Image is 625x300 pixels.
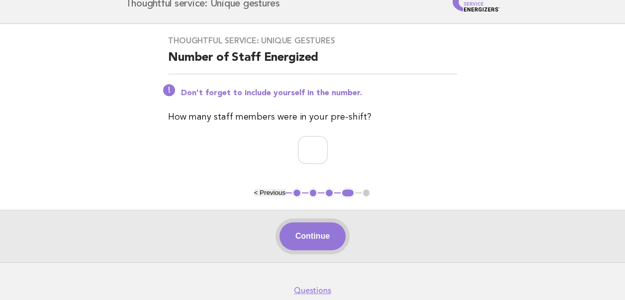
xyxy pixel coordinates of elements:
[308,188,318,198] button: 2
[324,188,334,198] button: 3
[294,286,331,296] a: Questions
[279,222,346,250] button: Continue
[292,188,302,198] button: 1
[181,88,457,98] p: Don't forget to include yourself in the number.
[168,110,457,124] p: How many staff members were in your pre-shift?
[341,188,355,198] button: 4
[254,189,285,196] button: < Previous
[168,50,457,74] h2: Number of Staff Energized
[168,36,457,46] h3: Thoughtful service: Unique gestures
